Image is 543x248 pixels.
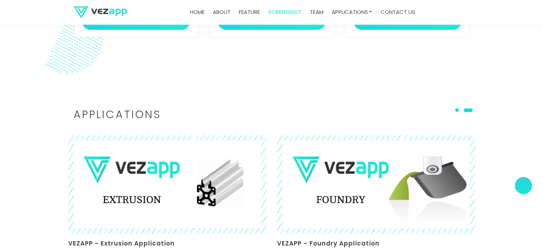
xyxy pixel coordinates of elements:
[236,5,263,19] a: feature
[277,239,475,248] h3: VEZAPP – Foundry Application
[329,5,375,19] a: Applications
[74,110,470,120] h2: Applications
[74,6,127,18] img: logo
[68,239,266,248] h3: VEZAPP – Extrusion Application
[265,5,305,19] a: screenshot
[377,5,418,19] a: contact us
[307,5,326,19] a: team
[187,5,207,19] a: Home
[210,5,233,19] a: about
